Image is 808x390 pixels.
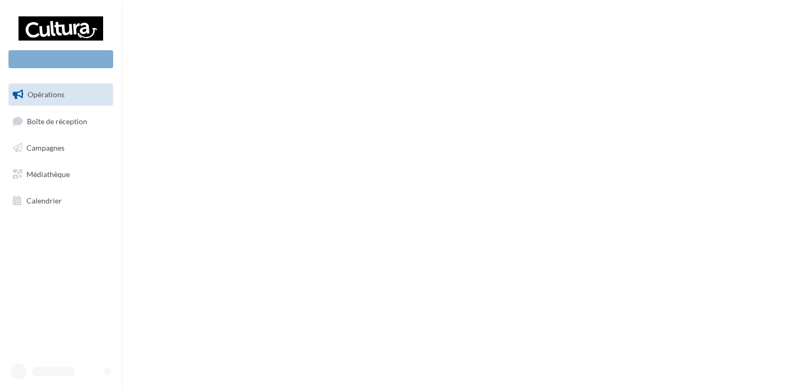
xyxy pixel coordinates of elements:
a: Campagnes [6,137,115,159]
a: Opérations [6,83,115,106]
span: Campagnes [26,143,65,152]
a: Calendrier [6,190,115,212]
span: Calendrier [26,196,62,205]
span: Médiathèque [26,170,70,179]
a: Boîte de réception [6,110,115,133]
a: Médiathèque [6,163,115,185]
div: Nouvelle campagne [8,50,113,68]
span: Boîte de réception [27,116,87,125]
span: Opérations [27,90,65,99]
